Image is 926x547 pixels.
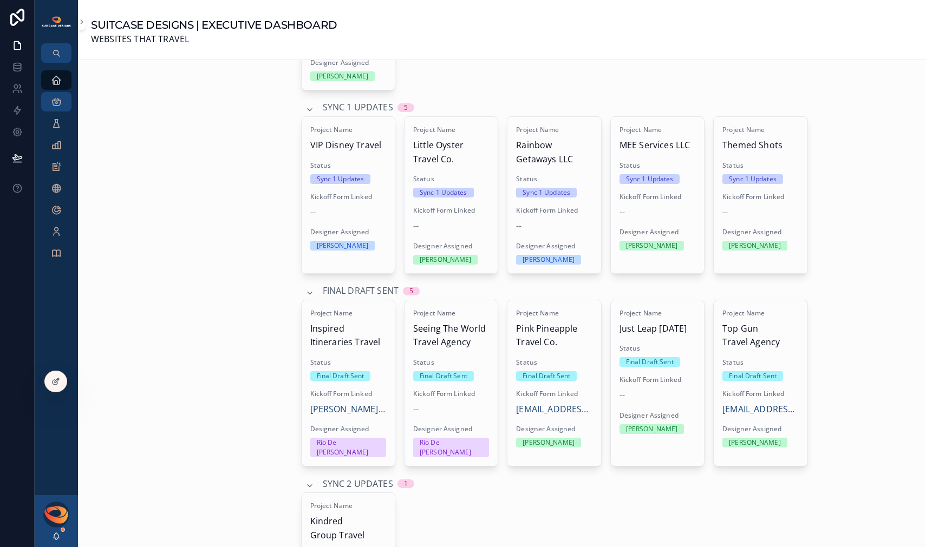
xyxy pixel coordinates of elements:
[41,16,71,28] img: App logo
[507,116,601,274] a: Project NameRainbow Getaways LLCStatusSync 1 UpdatesKickoff Form Linked--Designer Assigned[PERSON...
[310,193,386,201] span: Kickoff Form Linked
[420,438,482,457] div: Rio De [PERSON_NAME]
[722,126,798,134] span: Project Name
[523,255,575,265] div: [PERSON_NAME]
[310,309,386,318] span: Project Name
[516,390,592,398] span: Kickoff Form Linked
[626,174,674,184] div: Sync 1 Updates
[317,241,369,251] div: [PERSON_NAME]
[516,242,592,251] span: Designer Assigned
[413,206,489,215] span: Kickoff Form Linked
[516,126,592,134] span: Project Name
[619,411,695,420] span: Designer Assigned
[729,438,781,447] div: [PERSON_NAME]
[523,188,570,197] div: Sync 1 Updates
[420,371,467,381] div: Final Draft Sent
[516,358,592,367] span: Status
[317,174,364,184] div: Sync 1 Updates
[310,206,316,220] span: --
[523,371,570,381] div: Final Draft Sent
[409,287,413,295] div: 5
[310,515,386,542] span: Kindred Group Travel
[420,255,472,265] div: [PERSON_NAME]
[729,174,777,184] div: Sync 1 Updates
[516,139,592,166] span: Rainbow Getaways LLC
[310,139,386,153] span: VIP Disney Travel
[722,425,798,433] span: Designer Assigned
[722,161,798,170] span: Status
[516,403,592,417] a: [EMAIL_ADDRESS][DOMAIN_NAME]
[310,161,386,170] span: Status
[413,242,489,251] span: Designer Assigned
[317,71,369,81] div: [PERSON_NAME]
[729,241,781,251] div: [PERSON_NAME]
[413,139,489,166] span: Little Oyster Travel Co.
[507,300,601,467] a: Project NamePink Pineapple Travel Co.StatusFinal Draft SentKickoff Form Linked[EMAIL_ADDRESS][DOM...
[619,322,695,336] span: Just Leap [DATE]
[413,425,489,433] span: Designer Assigned
[420,188,467,197] div: Sync 1 Updates
[310,390,386,398] span: Kickoff Form Linked
[413,126,489,134] span: Project Name
[713,300,807,467] a: Project NameTop Gun Travel AgencyStatusFinal Draft SentKickoff Form Linked[EMAIL_ADDRESS][DOMAIN_...
[91,17,337,32] h1: SUITCASE DESIGNS | EXECUTIVE DASHBOARD
[35,63,78,277] div: scrollable content
[523,438,575,447] div: [PERSON_NAME]
[619,206,625,220] span: --
[610,300,705,467] a: Project NameJust Leap [DATE]StatusFinal Draft SentKickoff Form Linked--Designer Assigned[PERSON_N...
[619,193,695,201] span: Kickoff Form Linked
[626,357,674,367] div: Final Draft Sent
[713,116,807,274] a: Project NameThemed ShotsStatusSync 1 UpdatesKickoff Form Linked--Designer Assigned[PERSON_NAME]
[413,219,419,233] span: --
[722,403,798,417] a: [EMAIL_ADDRESS][DOMAIN_NAME]
[323,477,393,491] span: Sync 2 Updates
[722,206,728,220] span: --
[310,58,386,67] span: Designer Assigned
[619,126,695,134] span: Project Name
[722,322,798,350] span: Top Gun Travel Agency
[516,206,592,215] span: Kickoff Form Linked
[310,322,386,350] span: Inspired Itineraries Travel
[722,309,798,318] span: Project Name
[722,228,798,236] span: Designer Assigned
[413,390,489,398] span: Kickoff Form Linked
[619,388,625,403] span: --
[301,300,395,467] a: Project NameInspired Itineraries TravelStatusFinal Draft SentKickoff Form Linked[PERSON_NAME][EMA...
[91,32,337,47] span: WEBSITES THAT TRAVEL
[310,228,386,236] span: Designer Assigned
[404,300,498,467] a: Project NameSeeing The World Travel AgencyStatusFinal Draft SentKickoff Form Linked--Designer Ass...
[626,424,678,434] div: [PERSON_NAME]
[413,403,419,417] span: --
[413,309,489,318] span: Project Name
[301,116,395,274] a: Project NameVIP Disney TravelStatusSync 1 UpdatesKickoff Form Linked--Designer Assigned[PERSON_NAME]
[626,241,678,251] div: [PERSON_NAME]
[619,228,695,236] span: Designer Assigned
[619,139,695,153] span: MEE Services LLC
[516,322,592,350] span: Pink Pineapple Travel Co.
[729,371,777,381] div: Final Draft Sent
[516,425,592,433] span: Designer Assigned
[404,103,408,112] div: 5
[619,161,695,170] span: Status
[404,479,408,488] div: 1
[722,358,798,367] span: Status
[310,502,386,510] span: Project Name
[413,358,489,367] span: Status
[310,126,386,134] span: Project Name
[310,403,386,417] a: [PERSON_NAME][EMAIL_ADDRESS][DOMAIN_NAME]
[722,139,798,153] span: Themed Shots
[619,375,695,384] span: Kickoff Form Linked
[310,358,386,367] span: Status
[722,390,798,398] span: Kickoff Form Linked
[516,175,592,183] span: Status
[610,116,705,274] a: Project NameMEE Services LLCStatusSync 1 UpdatesKickoff Form Linked--Designer Assigned[PERSON_NAME]
[310,425,386,433] span: Designer Assigned
[317,438,380,457] div: Rio De [PERSON_NAME]
[404,116,498,274] a: Project NameLittle Oyster Travel Co.StatusSync 1 UpdatesKickoff Form Linked--Designer Assigned[PE...
[516,309,592,318] span: Project Name
[722,193,798,201] span: Kickoff Form Linked
[323,284,399,298] span: Final Draft Sent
